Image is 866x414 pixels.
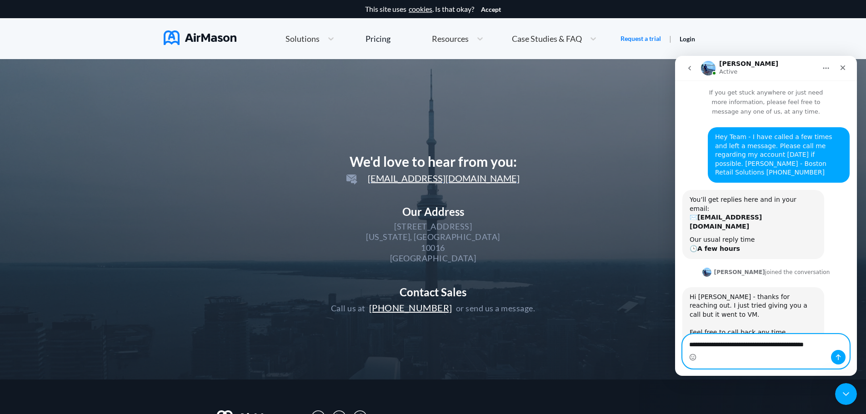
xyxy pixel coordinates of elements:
[669,34,671,43] span: |
[8,279,174,294] textarea: Message…
[481,6,501,13] button: Accept cookies
[365,35,390,43] div: Pricing
[331,286,536,299] div: Contact Sales
[365,30,390,47] a: Pricing
[409,5,432,13] a: cookies
[346,173,520,184] span: [EMAIL_ADDRESS][DOMAIN_NAME]
[366,232,500,242] div: [US_STATE], [GEOGRAPHIC_DATA]
[512,35,582,43] span: Case Studies & FAQ
[680,35,695,43] a: Login
[346,175,357,185] img: svg+xml;base64,PD94bWwgdmVyc2lvbj0iMS4wIiBlbmNvZGluZz0idXRmLTgiPz4KPHN2ZyB3aWR0aD0iMjRweCIgaGVpZ2...
[421,243,445,253] div: 10016
[331,302,536,314] div: Call us at or send us a message.
[331,205,536,218] div: Our Address
[675,56,857,376] iframe: Intercom live chat
[14,298,21,305] button: Emoji picker
[835,383,857,405] iframe: Intercom live chat
[369,302,452,313] span: [PHONE_NUMBER]
[432,35,469,43] span: Resources
[390,253,476,264] div: [GEOGRAPHIC_DATA]
[156,294,170,309] button: Send a message…
[343,175,523,183] a: [EMAIL_ADDRESS][DOMAIN_NAME]
[7,231,149,304] div: Hi [PERSON_NAME] - thanks for reaching out. I just tried giving you a call but it went to VM.Feel...
[15,237,142,299] div: Hi [PERSON_NAME] - thanks for reaching out. I just tried giving you a call but it went to VM. Fee...
[331,154,536,170] div: We'd love to hear from you:
[7,231,175,324] div: Justin says…
[394,221,472,232] div: [STREET_ADDRESS]
[365,303,456,313] a: [PHONE_NUMBER]
[285,35,320,43] span: Solutions
[621,34,661,43] a: Request a trial
[164,30,236,45] img: AirMason Logo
